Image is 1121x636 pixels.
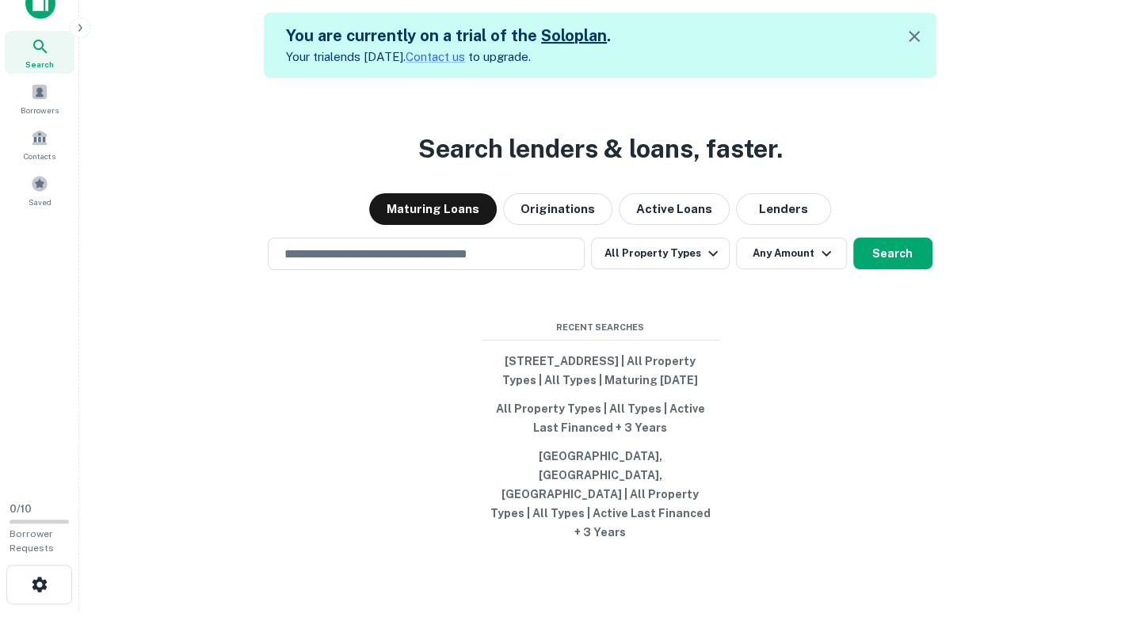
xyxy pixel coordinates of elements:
[29,196,51,208] span: Saved
[482,347,719,394] button: [STREET_ADDRESS] | All Property Types | All Types | Maturing [DATE]
[5,31,74,74] a: Search
[5,169,74,211] a: Saved
[10,503,32,515] span: 0 / 10
[591,238,729,269] button: All Property Types
[619,193,730,225] button: Active Loans
[418,130,783,168] h3: Search lenders & loans, faster.
[482,442,719,547] button: [GEOGRAPHIC_DATA], [GEOGRAPHIC_DATA], [GEOGRAPHIC_DATA] | All Property Types | All Types | Active...
[541,26,607,45] a: Soloplan
[853,238,932,269] button: Search
[503,193,612,225] button: Originations
[482,394,719,442] button: All Property Types | All Types | Active Last Financed + 3 Years
[286,48,611,67] p: Your trial ends [DATE]. to upgrade.
[5,123,74,166] a: Contacts
[286,24,611,48] h5: You are currently on a trial of the .
[25,58,54,70] span: Search
[5,77,74,120] a: Borrowers
[21,104,59,116] span: Borrowers
[369,193,497,225] button: Maturing Loans
[736,238,847,269] button: Any Amount
[736,193,831,225] button: Lenders
[24,150,55,162] span: Contacts
[406,50,465,63] a: Contact us
[482,321,719,334] span: Recent Searches
[10,528,54,554] span: Borrower Requests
